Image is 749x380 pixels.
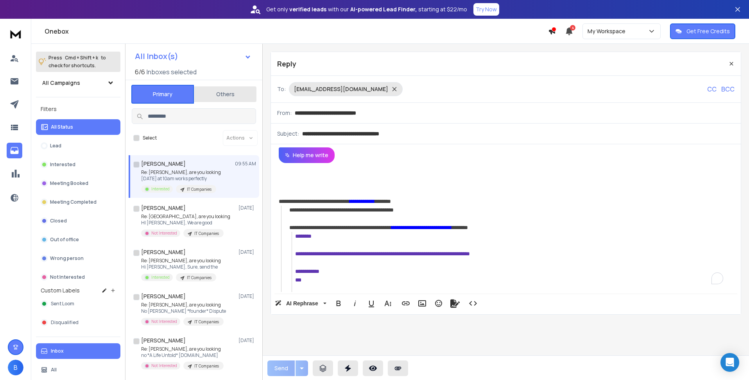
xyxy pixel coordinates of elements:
[151,274,170,280] p: Interested
[141,352,224,358] p: no *A Life Untold* [DOMAIN_NAME]
[8,360,23,375] button: B
[51,124,73,130] p: All Status
[143,135,157,141] label: Select
[36,104,120,115] h3: Filters
[51,367,57,373] p: All
[588,27,629,35] p: My Workspace
[51,319,79,326] span: Disqualified
[51,348,64,354] p: Inbox
[64,53,99,62] span: Cmd + Shift + k
[238,293,256,299] p: [DATE]
[36,343,120,359] button: Inbox
[141,220,230,226] p: HI [PERSON_NAME], We are good
[36,194,120,210] button: Meeting Completed
[141,302,226,308] p: Re: [PERSON_NAME], are you looking
[570,25,575,30] span: 4
[141,337,186,344] h1: [PERSON_NAME]
[431,296,446,311] button: Emoticons
[36,251,120,266] button: Wrong person
[238,337,256,344] p: [DATE]
[380,296,395,311] button: More Text
[50,161,75,168] p: Interested
[151,319,177,324] p: Not Interested
[141,346,224,352] p: Re: [PERSON_NAME], are you looking
[141,213,230,220] p: Re: [GEOGRAPHIC_DATA], are you looking
[271,163,741,292] div: To enrich screen reader interactions, please activate Accessibility in Grammarly extension settings
[141,264,221,270] p: Hi [PERSON_NAME], Sure, send the
[348,296,362,311] button: Italic (⌘I)
[238,249,256,255] p: [DATE]
[50,237,79,243] p: Out of office
[151,186,170,192] p: Interested
[473,3,499,16] button: Try Now
[686,27,730,35] p: Get Free Credits
[187,186,211,192] p: IT Companies
[720,353,739,372] div: Open Intercom Messenger
[141,248,186,256] h1: [PERSON_NAME]
[721,84,735,94] p: BCC
[50,274,85,280] p: Not Interested
[48,54,106,70] p: Press to check for shortcuts.
[135,67,145,77] span: 6 / 6
[45,27,548,36] h1: Onebox
[279,147,335,163] button: Help me write
[235,161,256,167] p: 09:55 AM
[141,292,186,300] h1: [PERSON_NAME]
[36,362,120,378] button: All
[36,157,120,172] button: Interested
[448,296,462,311] button: Signature
[277,130,299,138] p: Subject:
[50,255,84,262] p: Wrong person
[350,5,417,13] strong: AI-powered Lead Finder,
[141,169,221,176] p: Re: [PERSON_NAME], are you looking
[707,84,717,94] p: CC
[476,5,497,13] p: Try Now
[273,296,328,311] button: AI Rephrase
[36,315,120,330] button: Disqualified
[238,205,256,211] p: [DATE]
[466,296,480,311] button: Code View
[141,204,186,212] h1: [PERSON_NAME]
[36,232,120,247] button: Out of office
[36,213,120,229] button: Closed
[277,58,296,69] p: Reply
[131,85,194,104] button: Primary
[151,230,177,236] p: Not Interested
[277,85,286,93] p: To:
[670,23,735,39] button: Get Free Credits
[50,180,88,186] p: Meeting Booked
[51,301,74,307] span: Sent Loom
[141,176,221,182] p: [DATE] at 10am works perfectly
[36,119,120,135] button: All Status
[147,67,197,77] h3: Inboxes selected
[41,287,80,294] h3: Custom Labels
[277,109,292,117] p: From:
[331,296,346,311] button: Bold (⌘B)
[141,258,221,264] p: Re: [PERSON_NAME], are you looking
[285,300,320,307] span: AI Rephrase
[42,79,80,87] h1: All Campaigns
[36,75,120,91] button: All Campaigns
[364,296,379,311] button: Underline (⌘U)
[266,5,467,13] p: Get only with our starting at $22/mo
[141,308,226,314] p: No [PERSON_NAME] *founder* Dispute
[151,363,177,369] p: Not Interested
[194,231,219,237] p: IT Companies
[135,52,178,60] h1: All Inbox(s)
[36,269,120,285] button: Not Interested
[36,176,120,191] button: Meeting Booked
[194,86,256,103] button: Others
[50,143,61,149] p: Lead
[194,319,219,325] p: IT Companies
[50,218,67,224] p: Closed
[289,5,326,13] strong: verified leads
[36,296,120,312] button: Sent Loom
[187,275,211,281] p: IT Companies
[36,138,120,154] button: Lead
[194,363,219,369] p: IT Companies
[8,27,23,41] img: logo
[415,296,430,311] button: Insert Image (⌘P)
[129,48,258,64] button: All Inbox(s)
